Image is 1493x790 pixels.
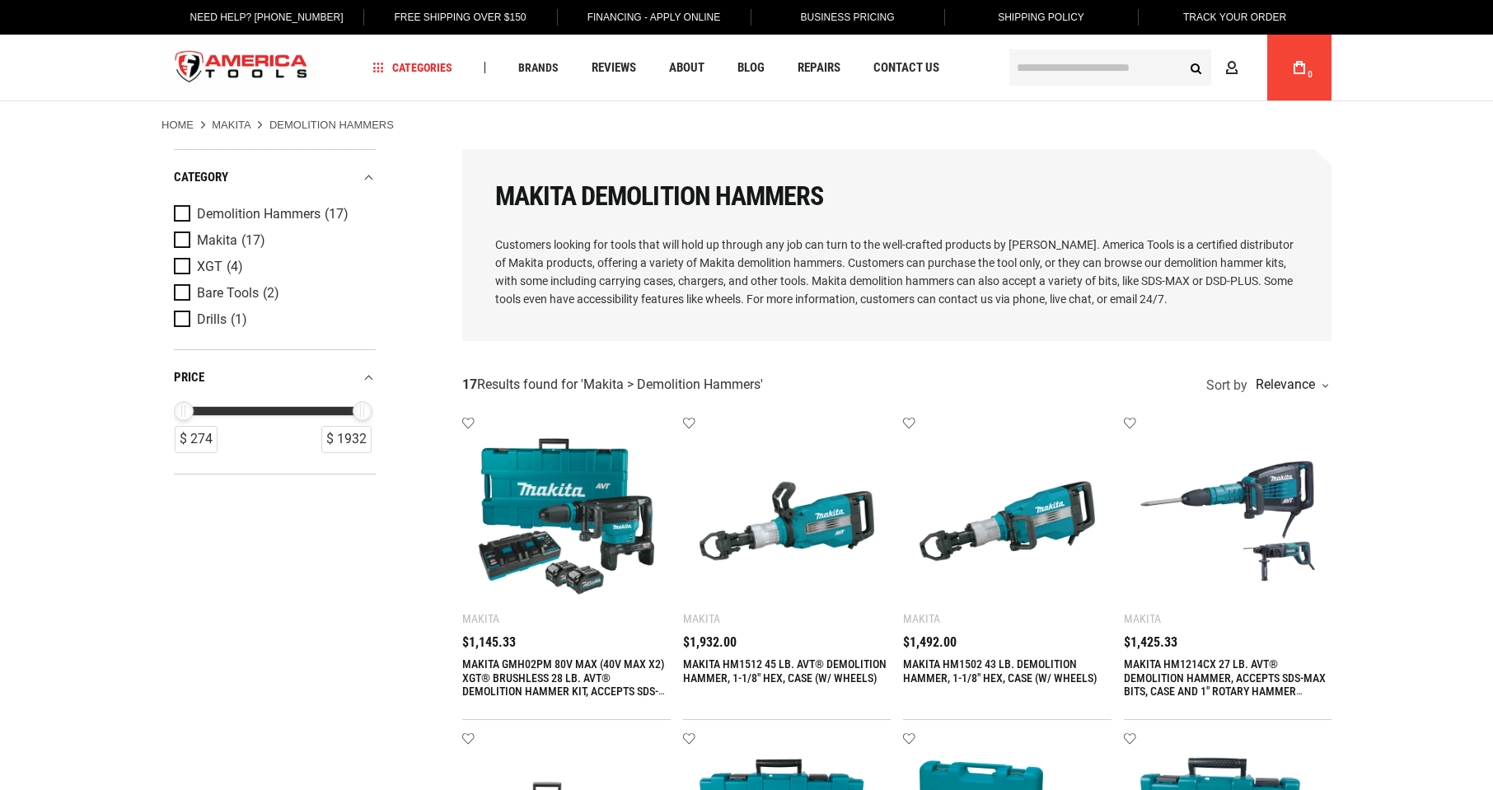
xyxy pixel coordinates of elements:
[175,426,218,453] div: $ 274
[197,259,222,274] span: XGT
[669,62,704,74] span: About
[700,433,875,609] img: MAKITA HM1512 45 LB. AVT® DEMOLITION HAMMER, 1-1/8
[197,312,227,327] span: Drills
[197,207,321,222] span: Demolition Hammers
[584,57,644,79] a: Reviews
[174,367,376,389] div: price
[583,376,761,392] span: Makita > Demolition Hammers
[866,57,947,79] a: Contact Us
[161,37,321,99] img: America Tools
[174,284,372,302] a: Bare Tools (2)
[662,57,712,79] a: About
[462,636,516,649] span: $1,145.33
[161,118,194,133] a: Home
[1140,433,1316,609] img: MAKITA HM1214CX 27 LB. AVT® DEMOLITION HAMMER, ACCEPTS SDS-MAX BITS, CASE AND 1
[462,376,763,394] div: Results found for ' '
[197,286,259,301] span: Bare Tools
[737,62,765,74] span: Blog
[790,57,848,79] a: Repairs
[325,208,349,222] span: (17)
[161,37,321,99] a: store logo
[174,166,376,189] div: category
[241,234,265,248] span: (17)
[518,62,559,73] span: Brands
[212,118,250,133] a: Makita
[462,657,665,727] a: MAKITA GMH02PM 80V MAX (40V MAX X2) XGT® BRUSHLESS 28 LB. AVT® DEMOLITION HAMMER KIT, ACCEPTS SDS...
[683,636,737,649] span: $1,932.00
[1124,657,1326,713] a: MAKITA HM1214CX 27 LB. AVT® DEMOLITION HAMMER, ACCEPTS SDS-MAX BITS, CASE AND 1" ROTARY HAMMER (H...
[1124,636,1177,649] span: $1,425.33
[1284,35,1315,101] a: 0
[798,62,840,74] span: Repairs
[730,57,772,79] a: Blog
[174,258,372,276] a: XGT (4)
[1124,612,1161,625] div: Makita
[903,657,1098,685] a: MAKITA HM1502 43 LB. DEMOLITION HAMMER, 1-1/8" HEX, CASE (W/ WHEELS)
[373,62,452,73] span: Categories
[269,119,394,131] strong: Demolition Hammers
[174,311,372,329] a: Drills (1)
[231,313,247,327] span: (1)
[920,433,1095,609] img: MAKITA HM1502 43 LB. DEMOLITION HAMMER, 1-1/8
[1206,379,1247,392] span: Sort by
[227,260,243,274] span: (4)
[174,205,372,223] a: Demolition Hammers (17)
[1180,52,1211,83] button: Search
[1252,378,1327,391] div: Relevance
[998,12,1084,23] span: Shipping Policy
[174,149,376,474] div: Product Filters
[197,233,237,248] span: Makita
[1308,70,1313,79] span: 0
[511,57,566,79] a: Brands
[479,433,654,609] img: MAKITA GMH02PM 80V MAX (40V MAX X2) XGT® BRUSHLESS 28 LB. AVT® DEMOLITION HAMMER KIT, ACCEPTS SDS...
[873,62,939,74] span: Contact Us
[462,376,477,392] strong: 17
[683,657,887,685] a: MAKITA HM1512 45 LB. AVT® DEMOLITION HAMMER, 1-1/8" HEX, CASE (W/ WHEELS)
[263,287,279,301] span: (2)
[903,636,957,649] span: $1,492.00
[592,62,636,74] span: Reviews
[683,612,720,625] div: Makita
[903,612,940,625] div: Makita
[174,231,372,250] a: Makita (17)
[462,612,499,625] div: Makita
[495,182,1299,211] h1: Makita Demolition Hammers
[495,236,1299,308] p: Customers looking for tools that will hold up through any job can turn to the well-crafted produc...
[321,426,372,453] div: $ 1932
[366,57,460,79] a: Categories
